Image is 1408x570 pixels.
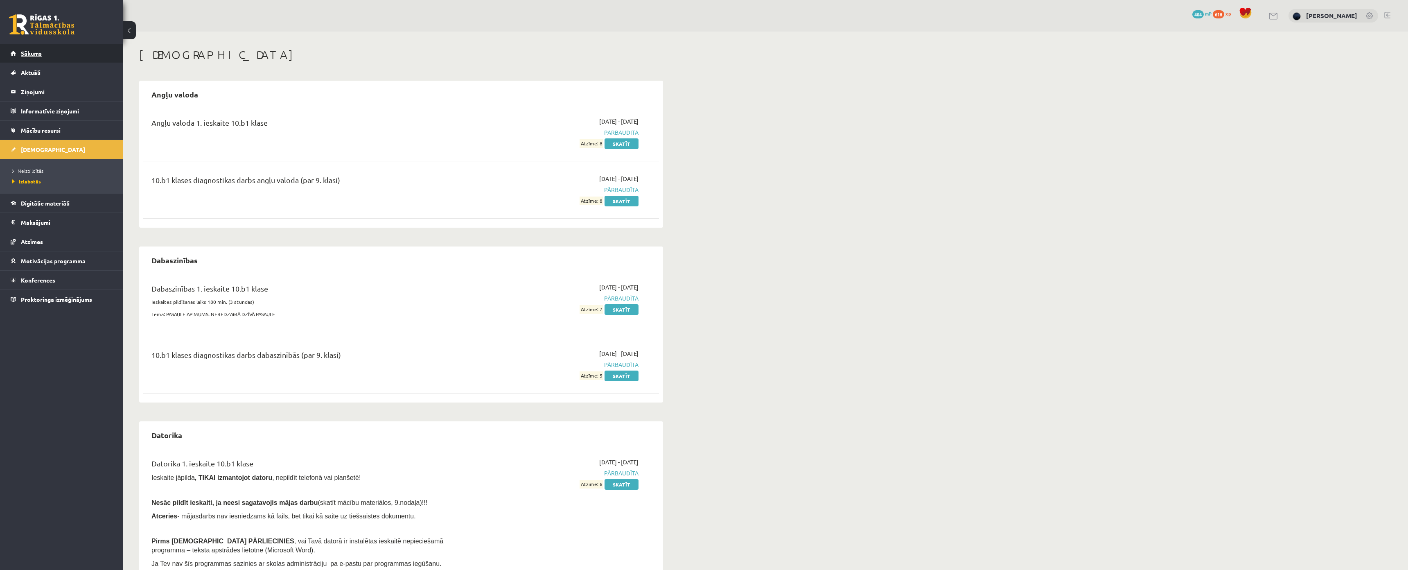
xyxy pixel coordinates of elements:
[599,174,639,183] span: [DATE] - [DATE]
[151,117,472,132] div: Angļu valoda 1. ieskaite 10.b1 klase
[605,371,639,381] a: Skatīt
[12,178,41,185] span: Izlabotās
[9,14,74,35] a: Rīgas 1. Tālmācības vidusskola
[484,360,639,369] span: Pārbaudīta
[151,538,294,545] span: Pirms [DEMOGRAPHIC_DATA] PĀRLIECINIES
[12,167,43,174] span: Neizpildītās
[1205,10,1212,17] span: mP
[21,276,55,284] span: Konferences
[151,560,441,567] span: Ja Tev nav šīs programmas sazinies ar skolas administrāciju pa e-pastu par programmas iegūšanu.
[599,458,639,466] span: [DATE] - [DATE]
[484,185,639,194] span: Pārbaudīta
[151,538,443,554] span: , vai Tavā datorā ir instalētas ieskaitē nepieciešamā programma – teksta apstrādes lietotne (Micr...
[580,371,603,380] span: Atzīme: 5
[151,283,472,298] div: Dabaszinības 1. ieskaite 10.b1 klase
[1293,12,1301,20] img: Nikolass Karpjuks
[1192,10,1212,17] a: 404 mP
[11,82,113,101] a: Ziņojumi
[484,294,639,303] span: Pārbaudīta
[151,458,472,473] div: Datorika 1. ieskaite 10.b1 klase
[21,257,86,265] span: Motivācijas programma
[139,48,663,62] h1: [DEMOGRAPHIC_DATA]
[21,69,41,76] span: Aktuāli
[151,513,416,520] span: - mājasdarbs nav iesniedzams kā fails, bet tikai kā saite uz tiešsaistes dokumentu.
[12,178,115,185] a: Izlabotās
[605,196,639,206] a: Skatīt
[151,310,472,318] p: Tēma: PASAULE AP MUMS. NEREDZAMĀ DZĪVĀ PASAULE
[11,140,113,159] a: [DEMOGRAPHIC_DATA]
[21,102,113,120] legend: Informatīvie ziņojumi
[11,44,113,63] a: Sākums
[21,213,113,232] legend: Maksājumi
[605,138,639,149] a: Skatīt
[12,167,115,174] a: Neizpildītās
[599,117,639,126] span: [DATE] - [DATE]
[605,479,639,490] a: Skatīt
[151,349,472,364] div: 10.b1 klases diagnostikas darbs dabaszinībās (par 9. klasi)
[21,238,43,245] span: Atzīmes
[599,283,639,292] span: [DATE] - [DATE]
[605,304,639,315] a: Skatīt
[11,290,113,309] a: Proktoringa izmēģinājums
[195,474,272,481] b: , TIKAI izmantojot datoru
[151,499,318,506] span: Nesāc pildīt ieskaiti, ja neesi sagatavojis mājas darbu
[11,121,113,140] a: Mācību resursi
[143,251,206,270] h2: Dabaszinības
[484,469,639,477] span: Pārbaudīta
[11,102,113,120] a: Informatīvie ziņojumi
[11,63,113,82] a: Aktuāli
[21,296,92,303] span: Proktoringa izmēģinājums
[151,474,361,481] span: Ieskaite jāpilda , nepildīt telefonā vai planšetē!
[1192,10,1204,18] span: 404
[1306,11,1357,20] a: [PERSON_NAME]
[1213,10,1235,17] a: 618 xp
[580,197,603,205] span: Atzīme: 8
[580,305,603,314] span: Atzīme: 7
[1213,10,1224,18] span: 618
[151,298,472,305] p: Ieskaites pildīšanas laiks 180 min. (3 stundas)
[21,50,42,57] span: Sākums
[1225,10,1231,17] span: xp
[484,128,639,137] span: Pārbaudīta
[11,232,113,251] a: Atzīmes
[11,271,113,290] a: Konferences
[151,174,472,190] div: 10.b1 klases diagnostikas darbs angļu valodā (par 9. klasi)
[599,349,639,358] span: [DATE] - [DATE]
[11,194,113,213] a: Digitālie materiāli
[21,82,113,101] legend: Ziņojumi
[143,425,190,445] h2: Datorika
[21,127,61,134] span: Mācību resursi
[11,251,113,270] a: Motivācijas programma
[151,513,177,520] b: Atceries
[143,85,206,104] h2: Angļu valoda
[318,499,427,506] span: (skatīt mācību materiālos, 9.nodaļa)!!!
[21,146,85,153] span: [DEMOGRAPHIC_DATA]
[580,480,603,489] span: Atzīme: 6
[11,213,113,232] a: Maksājumi
[580,139,603,148] span: Atzīme: 8
[21,199,70,207] span: Digitālie materiāli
